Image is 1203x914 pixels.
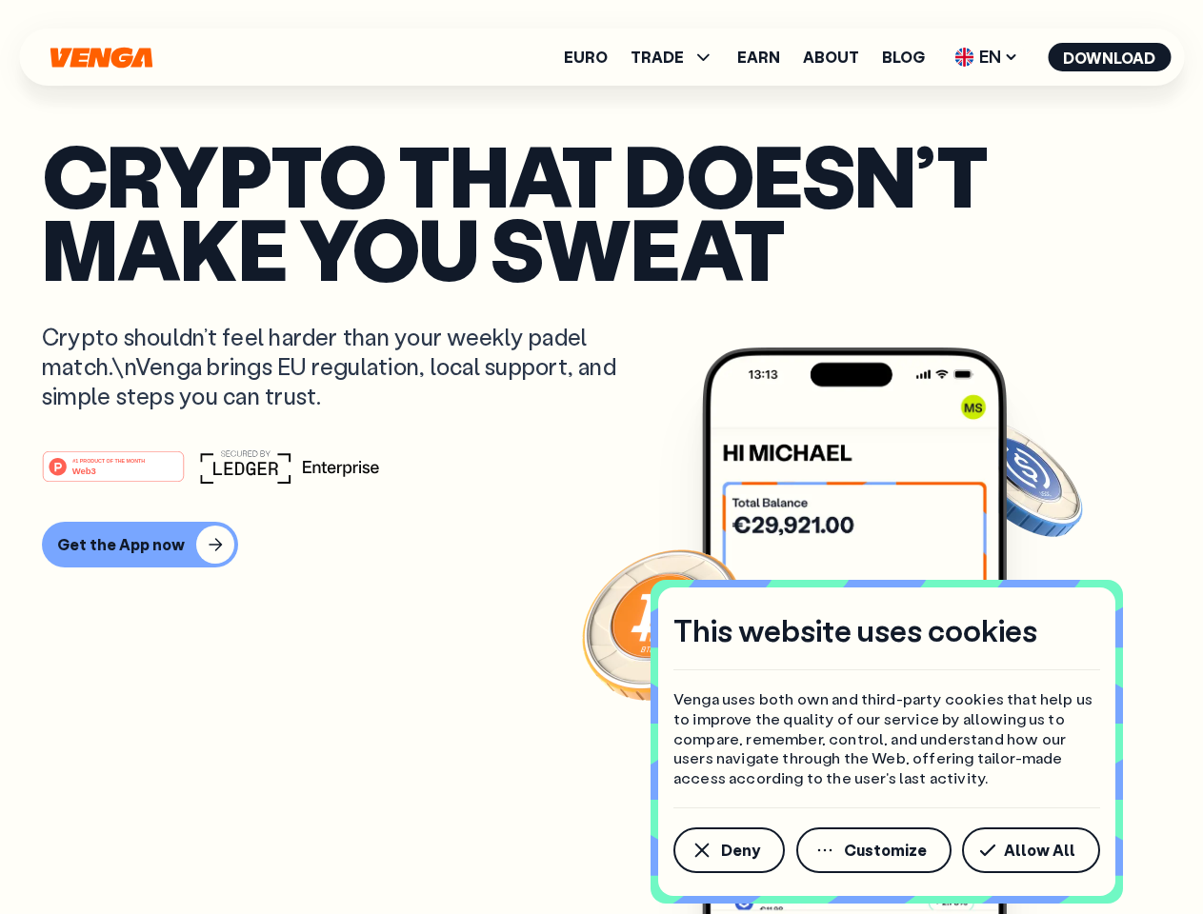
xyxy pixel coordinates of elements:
svg: Home [48,47,154,69]
button: Allow All [962,827,1100,873]
a: Blog [882,50,925,65]
a: Euro [564,50,608,65]
button: Get the App now [42,522,238,567]
a: About [803,50,859,65]
a: #1 PRODUCT OF THE MONTHWeb3 [42,462,185,487]
tspan: #1 PRODUCT OF THE MONTH [72,457,145,463]
button: Deny [673,827,785,873]
img: flag-uk [954,48,973,67]
span: TRADE [631,46,714,69]
p: Crypto shouldn’t feel harder than your weekly padel match.\nVenga brings EU regulation, local sup... [42,322,644,411]
p: Crypto that doesn’t make you sweat [42,138,1161,284]
span: EN [948,42,1025,72]
a: Get the App now [42,522,1161,567]
a: Earn [737,50,780,65]
img: Bitcoin [578,538,750,709]
tspan: Web3 [72,465,96,475]
img: USDC coin [950,409,1087,546]
span: Deny [721,843,760,858]
p: Venga uses both own and third-party cookies that help us to improve the quality of our service by... [673,689,1100,788]
span: Customize [844,843,927,858]
div: Get the App now [57,535,185,554]
span: Allow All [1004,843,1075,858]
span: TRADE [631,50,684,65]
button: Customize [796,827,952,873]
h4: This website uses cookies [673,610,1037,650]
button: Download [1048,43,1171,71]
